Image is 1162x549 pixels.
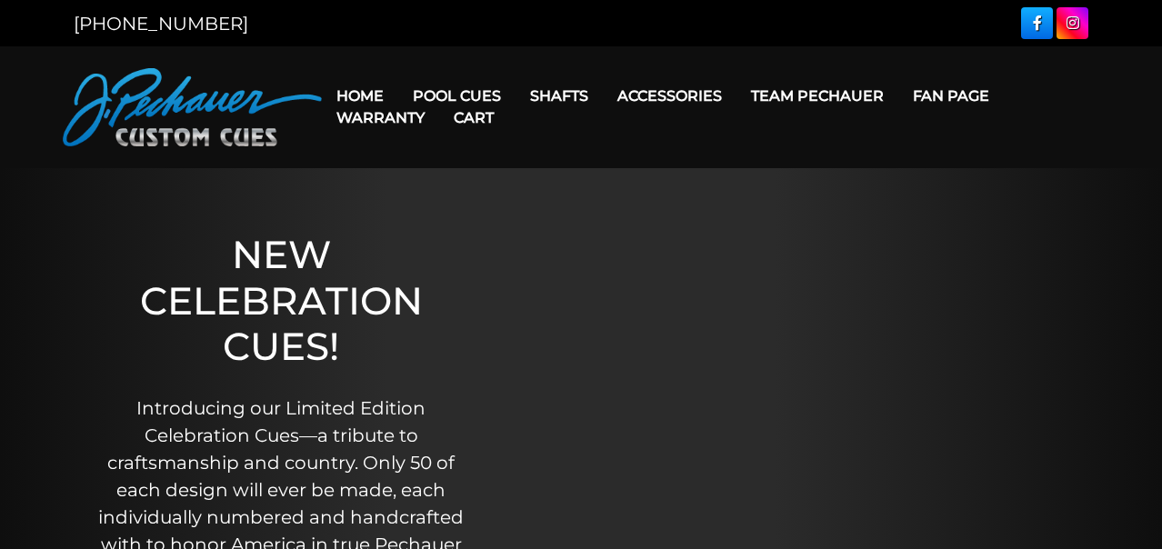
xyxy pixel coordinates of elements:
a: Accessories [603,73,736,119]
a: Cart [439,95,508,141]
a: Fan Page [898,73,1004,119]
a: Pool Cues [398,73,516,119]
a: Team Pechauer [736,73,898,119]
a: Shafts [516,73,603,119]
a: Warranty [322,95,439,141]
a: [PHONE_NUMBER] [74,13,248,35]
img: Pechauer Custom Cues [63,68,322,146]
a: Home [322,73,398,119]
h1: NEW CELEBRATION CUES! [96,232,466,369]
